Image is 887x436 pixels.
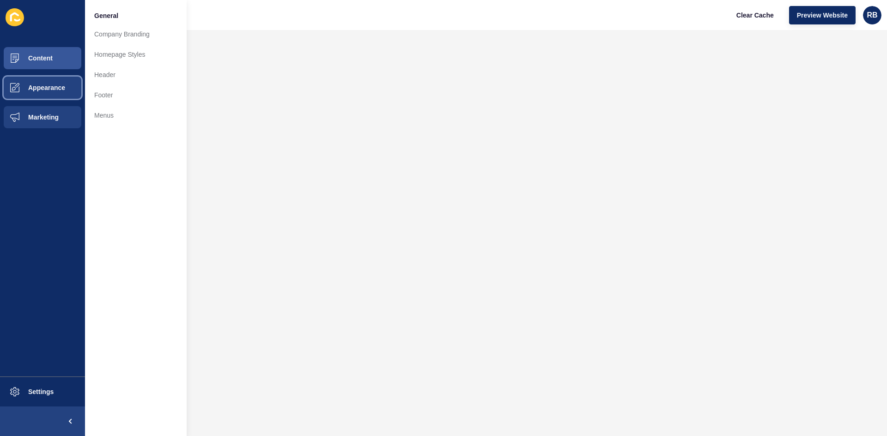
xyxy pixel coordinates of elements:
span: General [94,11,118,20]
a: Homepage Styles [85,44,187,65]
a: Header [85,65,187,85]
button: Clear Cache [729,6,782,24]
a: Company Branding [85,24,187,44]
span: RB [867,11,877,20]
a: Footer [85,85,187,105]
span: Preview Website [797,11,848,20]
a: Menus [85,105,187,125]
span: Clear Cache [736,11,774,20]
button: Preview Website [789,6,856,24]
